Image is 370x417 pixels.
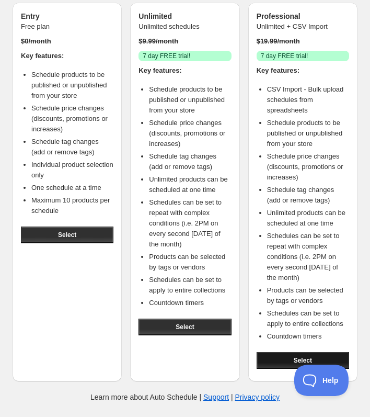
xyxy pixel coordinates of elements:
li: Products can be selected by tags or vendors [267,285,349,306]
h4: Key features: [138,65,231,76]
li: CSV Import - Bulk upload schedules from spreadsheets [267,84,349,116]
iframe: Toggle Customer Support [294,365,349,396]
li: Maximum 10 products per schedule [31,195,113,216]
li: Schedule tag changes (add or remove tags) [267,185,349,206]
li: Schedule price changes (discounts, promotions or increases) [149,118,231,149]
p: $ 19.99 /month [257,36,349,47]
p: Unlimited + CSV Import [257,21,349,32]
li: Unlimited products can be scheduled at one time [149,174,231,195]
li: Schedules can be set to apply to entire collections [267,308,349,329]
li: Countdown timers [267,331,349,342]
span: Select [58,231,76,239]
p: $ 0 /month [21,36,113,47]
li: Schedules can be set to repeat with complex conditions (i.e. 2PM on every second [DATE] of the mo... [267,231,349,283]
a: Support [203,393,229,401]
span: 7 day FREE trial! [261,52,308,60]
li: Products can be selected by tags or vendors [149,252,231,273]
span: Select [176,323,194,331]
button: Select [138,319,231,335]
li: Schedule tag changes (add or remove tags) [149,151,231,172]
li: Unlimited products can be scheduled at one time [267,208,349,229]
h4: Key features: [21,51,113,61]
h3: Professional [257,11,349,21]
h3: Unlimited [138,11,231,21]
li: Schedules can be set to apply to entire collections [149,275,231,296]
li: One schedule at a time [31,183,113,193]
span: Select [294,356,312,365]
li: Schedule price changes (discounts, promotions or increases) [267,151,349,183]
h4: Key features: [257,65,349,76]
li: Schedule products to be published or unpublished from your store [267,118,349,149]
li: Schedule price changes (discounts, promotions or increases) [31,103,113,134]
p: Free plan [21,21,113,32]
li: Individual product selection only [31,160,113,181]
li: Schedules can be set to repeat with complex conditions (i.e. 2PM on every second [DATE] of the mo... [149,197,231,250]
a: Privacy policy [235,393,280,401]
h3: Entry [21,11,113,21]
button: Select [257,352,349,369]
button: Select [21,227,113,243]
li: Schedule tag changes (add or remove tags) [31,137,113,157]
span: 7 day FREE trial! [143,52,190,60]
p: Unlimited schedules [138,21,231,32]
p: $ 9.99 /month [138,36,231,47]
li: Schedule products to be published or unpublished from your store [149,84,231,116]
li: Countdown timers [149,298,231,308]
li: Schedule products to be published or unpublished from your store [31,70,113,101]
p: Learn more about Auto Schedule | | [90,392,280,402]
